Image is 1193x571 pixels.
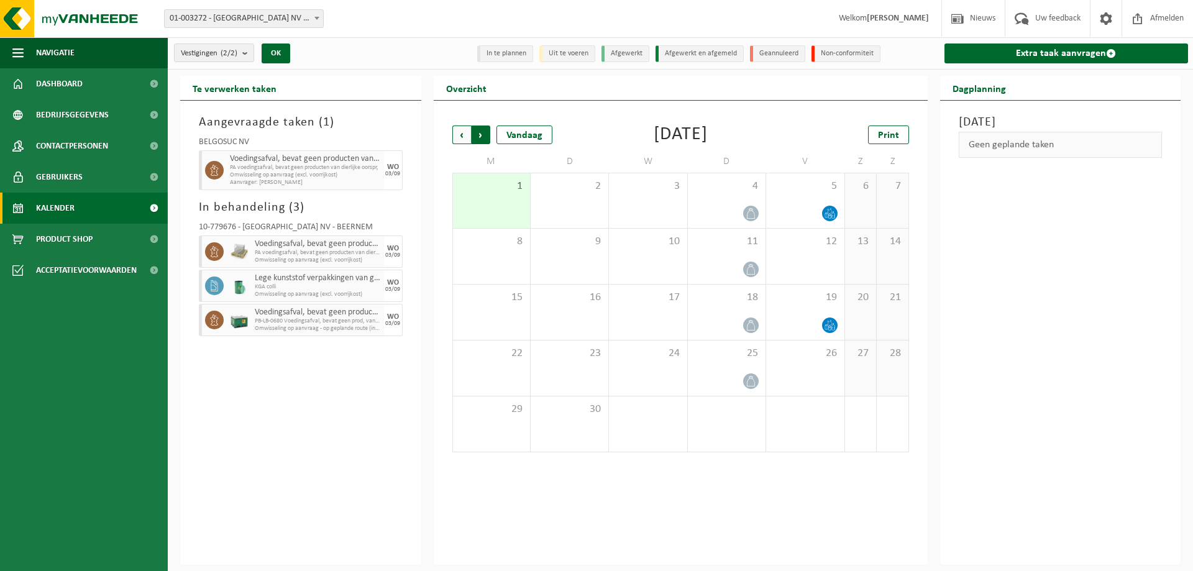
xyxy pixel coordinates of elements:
[230,164,381,171] span: PA voedingsafval, bevat geen producten van dierlijke oorspr,
[255,317,381,325] span: PB-LB-0680 Voedingsafval, bevat geen prod, van dierl oorspr
[262,43,290,63] button: OK
[883,347,902,360] span: 28
[293,201,300,214] span: 3
[459,347,524,360] span: 22
[772,291,838,304] span: 19
[944,43,1189,63] a: Extra taak aanvragen
[877,150,908,173] td: Z
[323,116,330,129] span: 1
[459,291,524,304] span: 15
[36,99,109,130] span: Bedrijfsgegevens
[459,235,524,249] span: 8
[230,179,381,186] span: Aanvrager: [PERSON_NAME]
[255,257,381,264] span: Omwisseling op aanvraag (excl. voorrijkost)
[387,313,399,321] div: WO
[434,76,499,100] h2: Overzicht
[537,180,602,193] span: 2
[539,45,595,62] li: Uit te voeren
[230,242,249,261] img: LP-PA-00000-WDN-11
[883,180,902,193] span: 7
[472,126,490,144] span: Volgende
[36,255,137,286] span: Acceptatievoorwaarden
[385,286,400,293] div: 03/09
[940,76,1018,100] h2: Dagplanning
[199,198,403,217] h3: In behandeling ( )
[199,113,403,132] h3: Aangevraagde taken ( )
[772,235,838,249] span: 12
[255,291,381,298] span: Omwisseling op aanvraag (excl. voorrijkost)
[387,163,399,171] div: WO
[459,180,524,193] span: 1
[851,180,870,193] span: 6
[164,9,324,28] span: 01-003272 - BELGOSUC NV - BEERNEM
[181,44,237,63] span: Vestigingen
[255,249,381,257] span: PA voedingsafval, bevat geen producten van dierlijke oorspr,
[387,279,399,286] div: WO
[230,154,381,164] span: Voedingsafval, bevat geen producten van dierlijke oorsprong, gemengde verpakking (exclusief glas)
[537,403,602,416] span: 30
[199,138,403,150] div: BELGOSUC NV
[878,130,899,140] span: Print
[851,347,870,360] span: 27
[255,325,381,332] span: Omwisseling op aanvraag - op geplande route (incl. verwerking)
[811,45,880,62] li: Non-conformiteit
[452,126,471,144] span: Vorige
[750,45,805,62] li: Geannuleerd
[221,49,237,57] count: (2/2)
[36,130,108,162] span: Contactpersonen
[694,347,759,360] span: 25
[959,113,1163,132] h3: [DATE]
[452,150,531,173] td: M
[255,283,381,291] span: KGA colli
[688,150,766,173] td: D
[851,291,870,304] span: 20
[230,276,249,295] img: PB-OT-0200-MET-00-02
[165,10,323,27] span: 01-003272 - BELGOSUC NV - BEERNEM
[36,193,75,224] span: Kalender
[174,43,254,62] button: Vestigingen(2/2)
[477,45,533,62] li: In te plannen
[694,180,759,193] span: 4
[656,45,744,62] li: Afgewerkt en afgemeld
[845,150,877,173] td: Z
[601,45,649,62] li: Afgewerkt
[537,291,602,304] span: 16
[883,235,902,249] span: 14
[459,403,524,416] span: 29
[615,180,680,193] span: 3
[537,347,602,360] span: 23
[537,235,602,249] span: 9
[766,150,844,173] td: V
[694,235,759,249] span: 11
[609,150,687,173] td: W
[385,252,400,258] div: 03/09
[255,239,381,249] span: Voedingsafval, bevat geen producten van dierlijke oorsprong, gemengde verpakking (exclusief glas)
[772,347,838,360] span: 26
[36,37,75,68] span: Navigatie
[230,171,381,179] span: Omwisseling op aanvraag (excl. voorrijkost)
[199,223,403,235] div: 10-779676 - [GEOGRAPHIC_DATA] NV - BEERNEM
[959,132,1163,158] div: Geen geplande taken
[615,291,680,304] span: 17
[36,68,83,99] span: Dashboard
[230,311,249,329] img: PB-LB-0680-HPE-GN-01
[851,235,870,249] span: 13
[615,347,680,360] span: 24
[654,126,708,144] div: [DATE]
[772,180,838,193] span: 5
[615,235,680,249] span: 10
[36,224,93,255] span: Product Shop
[36,162,83,193] span: Gebruikers
[496,126,552,144] div: Vandaag
[387,245,399,252] div: WO
[255,273,381,283] span: Lege kunststof verpakkingen van gevaarlijke stoffen
[385,321,400,327] div: 03/09
[694,291,759,304] span: 18
[385,171,400,177] div: 03/09
[868,126,909,144] a: Print
[883,291,902,304] span: 21
[867,14,929,23] strong: [PERSON_NAME]
[180,76,289,100] h2: Te verwerken taken
[255,308,381,317] span: Voedingsafval, bevat geen producten van dierlijke oorsprong, gemengde verpakking (exclusief glas)
[531,150,609,173] td: D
